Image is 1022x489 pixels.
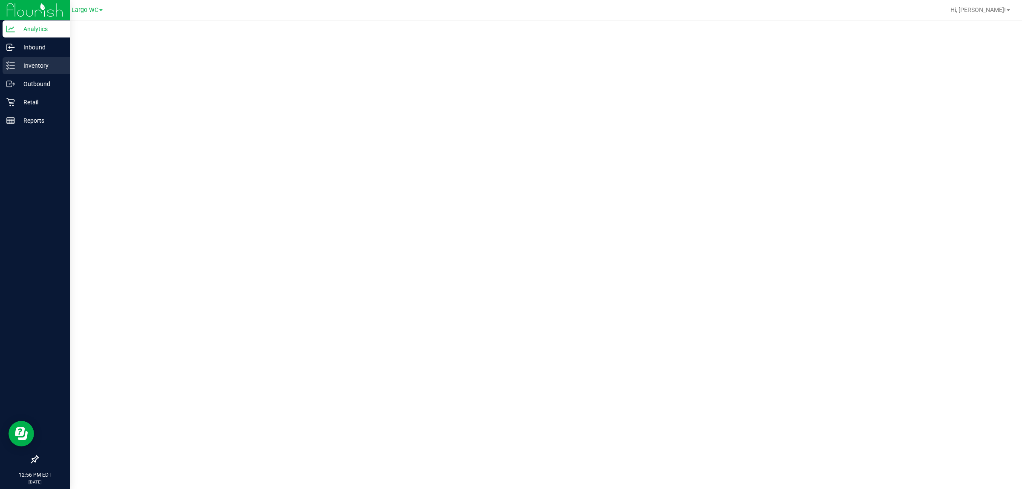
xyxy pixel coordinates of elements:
[6,116,15,125] inline-svg: Reports
[15,97,66,107] p: Retail
[15,115,66,126] p: Reports
[15,60,66,71] p: Inventory
[6,98,15,106] inline-svg: Retail
[4,471,66,479] p: 12:56 PM EDT
[72,6,98,14] span: Largo WC
[6,43,15,52] inline-svg: Inbound
[15,42,66,52] p: Inbound
[950,6,1006,13] span: Hi, [PERSON_NAME]!
[6,61,15,70] inline-svg: Inventory
[15,24,66,34] p: Analytics
[15,79,66,89] p: Outbound
[4,479,66,485] p: [DATE]
[9,421,34,446] iframe: Resource center
[6,80,15,88] inline-svg: Outbound
[6,25,15,33] inline-svg: Analytics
